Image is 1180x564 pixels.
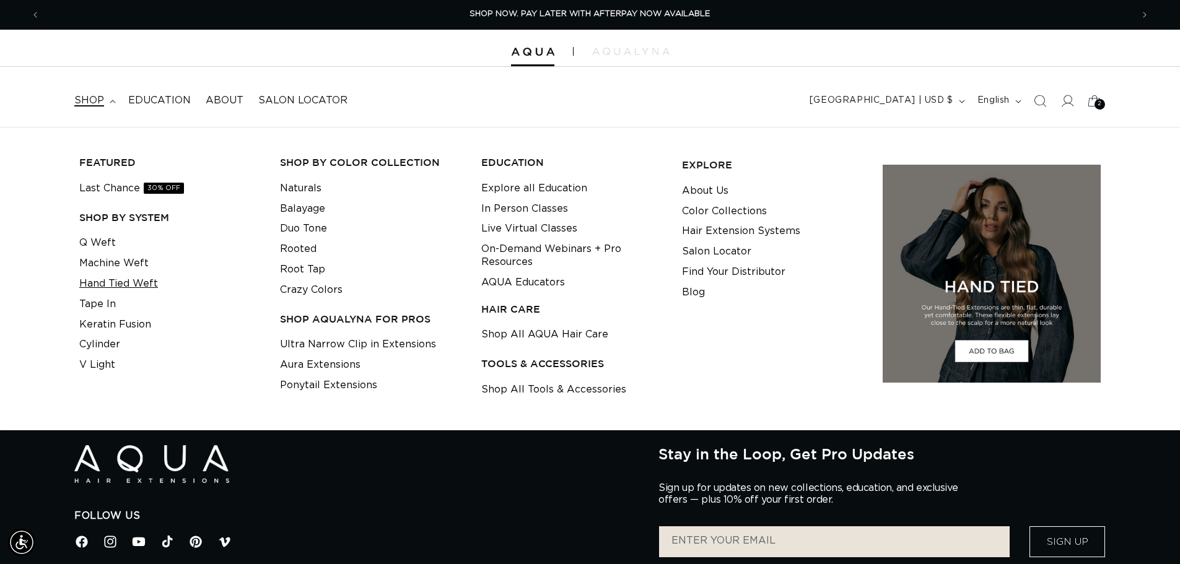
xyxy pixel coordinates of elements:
input: ENTER YOUR EMAIL [659,526,1010,557]
span: Education [128,94,191,107]
a: Aura Extensions [280,355,361,375]
a: Hand Tied Weft [79,274,158,294]
h2: Stay in the Loop, Get Pro Updates [658,445,1106,462]
a: Rooted [280,239,317,259]
span: 2 [1098,99,1102,110]
summary: shop [67,87,121,115]
a: Cylinder [79,334,120,355]
div: Accessibility Menu [8,529,35,556]
span: Salon Locator [258,94,347,107]
a: About Us [682,181,728,201]
summary: Search [1026,87,1054,115]
button: Next announcement [1131,3,1158,27]
h3: Shop AquaLyna for Pros [280,313,461,326]
button: English [970,89,1026,113]
button: [GEOGRAPHIC_DATA] | USD $ [802,89,970,113]
a: Education [121,87,198,115]
a: On-Demand Webinars + Pro Resources [481,239,663,272]
img: aqualyna.com [592,48,670,55]
a: Balayage [280,199,325,219]
a: Root Tap [280,259,325,280]
h3: HAIR CARE [481,303,663,316]
a: In Person Classes [481,199,568,219]
a: Crazy Colors [280,280,343,300]
a: Keratin Fusion [79,315,151,335]
a: Duo Tone [280,219,327,239]
a: Tape In [79,294,116,315]
a: Salon Locator [682,241,751,262]
span: [GEOGRAPHIC_DATA] | USD $ [810,94,953,107]
a: Ponytail Extensions [280,375,377,396]
a: Q Weft [79,233,116,253]
button: Sign Up [1029,526,1105,557]
a: Salon Locator [251,87,355,115]
h3: EXPLORE [682,158,863,171]
a: Shop All Tools & Accessories [481,380,626,400]
h3: Shop by Color Collection [280,156,461,169]
a: About [198,87,251,115]
h3: SHOP BY SYSTEM [79,211,261,224]
a: Ultra Narrow Clip in Extensions [280,334,436,355]
a: Find Your Distributor [682,262,785,282]
p: Sign up for updates on new collections, education, and exclusive offers — plus 10% off your first... [658,482,968,506]
h2: Follow Us [74,510,640,523]
a: Live Virtual Classes [481,219,577,239]
a: Shop All AQUA Hair Care [481,324,608,345]
a: Explore all Education [481,178,587,199]
img: Aqua Hair Extensions [511,48,554,56]
a: Hair Extension Systems [682,221,800,241]
h3: FEATURED [79,156,261,169]
span: 30% OFF [144,183,184,194]
a: V Light [79,355,115,375]
h3: TOOLS & ACCESSORIES [481,357,663,370]
span: About [206,94,243,107]
span: English [977,94,1010,107]
span: shop [74,94,104,107]
span: SHOP NOW. PAY LATER WITH AFTERPAY NOW AVAILABLE [470,10,710,18]
a: Machine Weft [79,253,149,274]
button: Previous announcement [22,3,49,27]
a: Naturals [280,178,321,199]
a: Color Collections [682,201,767,222]
h3: EDUCATION [481,156,663,169]
a: Last Chance30% OFF [79,178,184,199]
a: Blog [682,282,705,303]
a: AQUA Educators [481,272,565,293]
img: Aqua Hair Extensions [74,445,229,483]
